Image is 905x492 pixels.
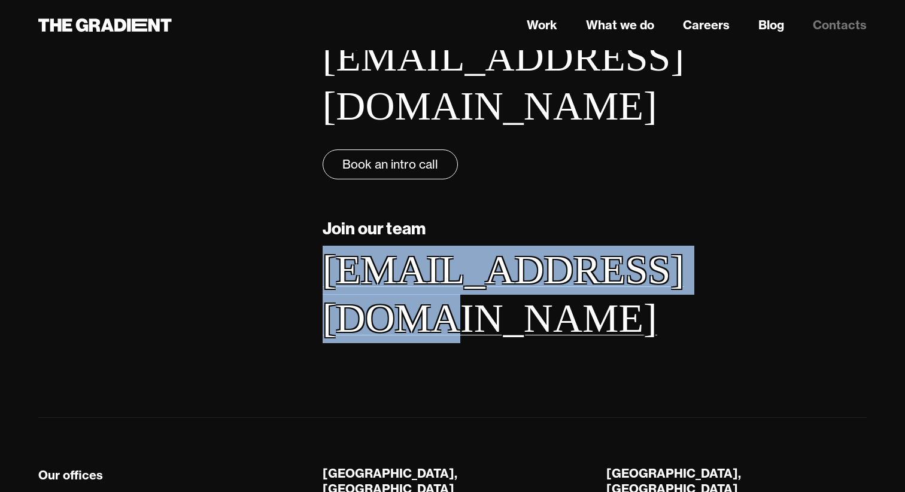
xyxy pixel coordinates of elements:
strong: Join our team [323,218,426,239]
a: Book an intro call [323,149,458,179]
a: [EMAIL_ADDRESS][DOMAIN_NAME]‍ [323,34,684,129]
a: Work [527,16,557,34]
a: What we do [586,16,654,34]
a: Contacts [813,16,867,34]
a: Careers [683,16,730,34]
div: Our offices [38,467,103,483]
a: Blog [758,16,784,34]
a: [EMAIL_ADDRESS][DOMAIN_NAME] [323,247,684,341]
